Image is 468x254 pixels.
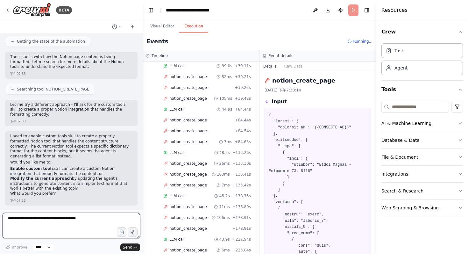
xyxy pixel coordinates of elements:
[381,205,439,211] div: Web Scraping & Browsing
[381,200,463,216] button: Web Scraping & Browsing
[10,176,72,181] strong: Modify the current approach
[362,6,371,15] button: Hide right sidebar
[259,62,280,71] button: Details
[169,193,185,199] span: LLM call
[219,96,232,101] span: 105ms
[381,120,431,127] div: AI & Machine Learning
[146,6,155,15] button: Hide left sidebar
[394,47,404,54] div: Task
[10,176,132,191] li: by updating the agent's instructions to generate content in a simpler text format that works bett...
[10,71,26,76] div: 下午07:33
[120,243,140,251] button: Send
[10,166,132,176] li: so I can create a custom Notion integration that properly formats the content, or
[381,166,463,182] button: Integrations
[222,107,232,112] span: 44.9s
[10,160,132,165] p: Would you like me to:
[219,193,230,199] span: 45.2s
[169,118,207,123] span: notion_create_page
[146,37,168,46] h2: Events
[222,183,230,188] span: 7ms
[123,245,132,250] span: Send
[381,154,418,160] div: File & Document
[217,172,230,177] span: 103ms
[232,226,251,231] span: + 178.91s
[56,6,72,14] div: BETA
[235,85,251,90] span: + 39.22s
[381,6,408,14] h4: Resources
[235,118,251,123] span: + 84.44s
[235,96,251,101] span: + 39.42s
[232,215,251,220] span: + 178.91s
[394,65,408,71] div: Agent
[128,227,138,237] button: Click to speak your automation idea
[10,198,26,203] div: 下午07:33
[217,215,230,220] span: 106ms
[10,191,132,196] p: What would you prefer?
[169,63,185,69] span: LLM call
[222,63,232,69] span: 39.0s
[13,3,51,17] img: Logo
[272,98,287,105] h3: Input
[169,128,207,134] span: notion_create_page
[169,150,185,155] span: LLM call
[169,85,207,90] span: notion_create_page
[235,107,251,112] span: + 84.44s
[127,23,138,31] button: Start a new chat
[169,248,207,253] span: notion_create_page
[152,53,168,58] h3: Timeline
[232,193,251,199] span: + 178.73s
[169,183,207,188] span: notion_create_page
[219,204,230,209] span: 71ms
[232,161,251,166] span: + 133.30s
[381,171,408,177] div: Integrations
[169,204,207,209] span: notion_create_page
[219,150,230,155] span: 48.5s
[179,20,208,33] button: Execution
[381,149,463,165] button: File & Document
[12,245,27,250] span: Improve
[10,166,54,171] strong: Enable custom tools
[110,23,125,31] button: Switch to previous chat
[166,7,227,13] nav: breadcrumb
[232,248,251,253] span: + 223.04s
[235,74,251,79] span: + 39.21s
[381,98,463,221] div: Tools
[10,102,132,117] p: Let me try a different approach - I'll ask for the custom tools skill to create a proper Notion i...
[3,243,30,251] button: Improve
[265,88,371,93] div: [DATE] 下午7:30:14
[169,226,207,231] span: notion_create_page
[17,87,89,92] span: Searching tool NOTION_CREATE_PAGE
[353,39,372,44] span: Running...
[10,119,26,124] div: 下午07:33
[235,63,251,69] span: + 39.11s
[169,74,207,79] span: notion_create_page
[381,183,463,199] button: Search & Research
[381,23,463,41] button: Crew
[232,172,251,177] span: + 133.41s
[10,134,132,159] p: I need to enable custom tools skill to create a properly formatted Notion tool that handles the c...
[232,183,251,188] span: + 133.42s
[117,227,126,237] button: Upload files
[224,139,232,144] span: 7ms
[169,172,207,177] span: notion_create_page
[17,39,85,44] span: Getting the state of the automation
[169,215,207,220] span: notion_create_page
[232,237,251,242] span: + 222.94s
[232,150,251,155] span: + 133.26s
[235,128,251,134] span: + 84.54s
[235,139,251,144] span: + 84.65s
[381,132,463,149] button: Database & Data
[381,41,463,80] div: Crew
[169,139,207,144] span: notion_create_page
[169,96,207,101] span: notion_create_page
[222,74,232,79] span: 82ms
[381,81,463,98] button: Tools
[219,161,230,166] span: 26ms
[272,76,335,85] h2: notion_create_page
[381,188,423,194] div: Search & Research
[381,115,463,132] button: AI & Machine Learning
[222,248,230,253] span: 6ms
[268,53,293,58] h3: Event details
[381,137,420,143] div: Database & Data
[10,54,132,69] p: The issue is with how the Notion page content is being formatted. Let me search for more details ...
